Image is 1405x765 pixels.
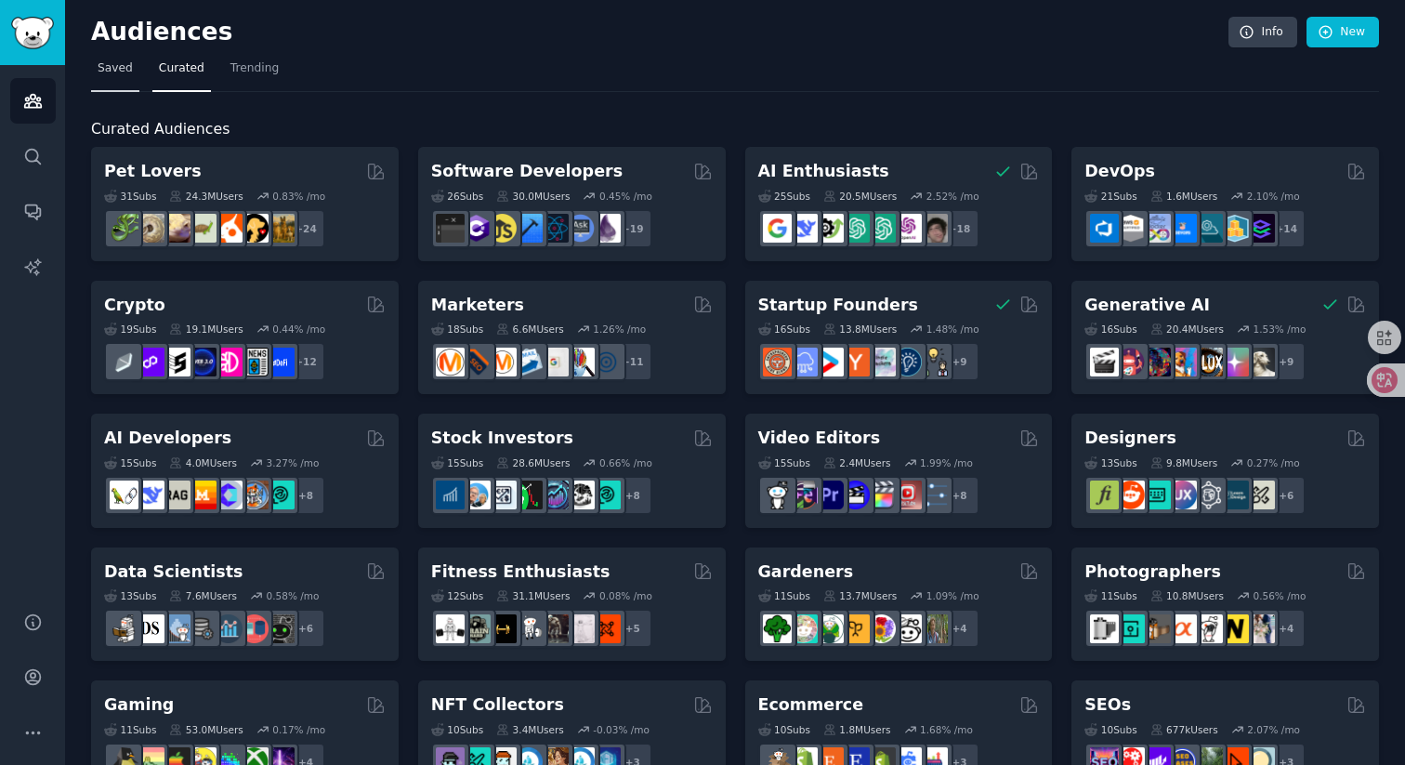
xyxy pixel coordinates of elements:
[1150,723,1218,736] div: 677k Users
[823,456,891,469] div: 2.4M Users
[136,214,164,243] img: ballpython
[919,214,948,243] img: ArtificalIntelligence
[940,209,979,248] div: + 18
[758,323,810,336] div: 16 Sub s
[162,481,190,509] img: Rag
[1084,561,1221,584] h2: Photographers
[1247,190,1300,203] div: 2.10 % /mo
[496,456,570,469] div: 28.6M Users
[214,348,243,376] img: defiblockchain
[1220,614,1249,643] img: Nikon
[188,481,217,509] img: MistralAI
[431,427,573,450] h2: Stock Investors
[540,348,569,376] img: googleads
[224,54,285,92] a: Trending
[1142,614,1171,643] img: AnalogCommunity
[162,214,190,243] img: leopardgeckos
[514,481,543,509] img: Trading
[1142,348,1171,376] img: deepdream
[104,294,165,317] h2: Crypto
[436,348,465,376] img: content_marketing
[841,481,870,509] img: VideoEditors
[514,348,543,376] img: Emailmarketing
[1253,323,1306,336] div: 1.53 % /mo
[169,323,243,336] div: 19.1M Users
[926,190,979,203] div: 2.52 % /mo
[815,348,844,376] img: startup
[496,589,570,602] div: 31.1M Users
[867,214,896,243] img: chatgpt_prompts_
[431,723,483,736] div: 10 Sub s
[592,481,621,509] img: technicalanalysis
[1084,693,1131,717] h2: SEOs
[566,481,595,509] img: swingtrading
[286,609,325,648] div: + 6
[1267,342,1306,381] div: + 9
[758,160,889,183] h2: AI Enthusiasts
[214,214,243,243] img: cockatiel
[1194,348,1223,376] img: FluxAI
[823,190,897,203] div: 20.5M Users
[1150,190,1218,203] div: 1.6M Users
[240,614,269,643] img: datasets
[893,214,922,243] img: OpenAIDev
[1168,614,1197,643] img: SonyAlpha
[919,348,948,376] img: growmybusiness
[436,214,465,243] img: software
[286,476,325,515] div: + 8
[169,456,237,469] div: 4.0M Users
[286,209,325,248] div: + 24
[162,614,190,643] img: statistics
[1267,609,1306,648] div: + 4
[1194,214,1223,243] img: platformengineering
[599,589,652,602] div: 0.08 % /mo
[1084,190,1136,203] div: 21 Sub s
[462,481,491,509] img: ValueInvesting
[920,723,973,736] div: 1.68 % /mo
[91,18,1228,47] h2: Audiences
[758,723,810,736] div: 10 Sub s
[540,614,569,643] img: fitness30plus
[1084,427,1176,450] h2: Designers
[613,476,652,515] div: + 8
[436,481,465,509] img: dividends
[272,190,325,203] div: 0.83 % /mo
[91,54,139,92] a: Saved
[599,190,652,203] div: 0.45 % /mo
[431,160,623,183] h2: Software Developers
[1194,614,1223,643] img: canon
[815,481,844,509] img: premiere
[110,614,138,643] img: MachineLearning
[104,723,156,736] div: 11 Sub s
[1116,614,1145,643] img: streetphotography
[1220,348,1249,376] img: starryai
[266,348,295,376] img: defi_
[272,723,325,736] div: 0.17 % /mo
[162,348,190,376] img: ethstaker
[1246,214,1275,243] img: PlatformEngineers
[1246,348,1275,376] img: DreamBooth
[867,348,896,376] img: indiehackers
[1116,214,1145,243] img: AWS_Certified_Experts
[789,348,818,376] img: SaaS
[926,323,979,336] div: 1.48 % /mo
[514,614,543,643] img: weightroom
[1194,481,1223,509] img: userexperience
[1090,214,1119,243] img: azuredevops
[267,589,320,602] div: 0.58 % /mo
[1168,214,1197,243] img: DevOpsLinks
[1142,481,1171,509] img: UI_Design
[789,214,818,243] img: DeepSeek
[110,481,138,509] img: LangChain
[1228,17,1297,48] a: Info
[540,214,569,243] img: reactnative
[104,323,156,336] div: 19 Sub s
[926,589,979,602] div: 1.09 % /mo
[462,614,491,643] img: GymMotivation
[1116,348,1145,376] img: dalle2
[1220,481,1249,509] img: learndesign
[104,456,156,469] div: 15 Sub s
[431,589,483,602] div: 12 Sub s
[98,60,133,77] span: Saved
[815,214,844,243] img: AItoolsCatalog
